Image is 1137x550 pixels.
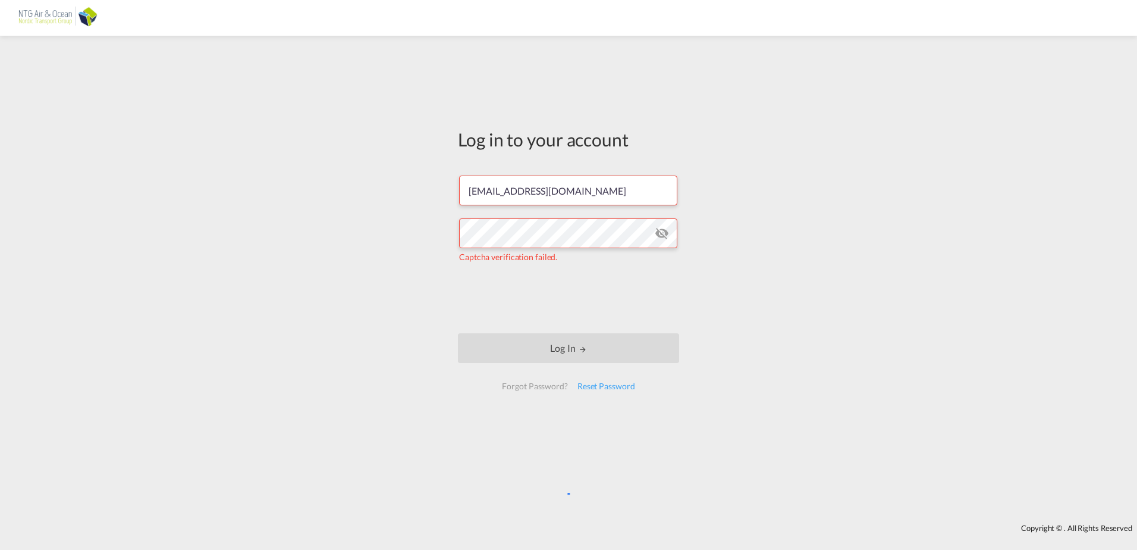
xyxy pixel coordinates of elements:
input: Enter email/phone number [459,176,677,205]
iframe: reCAPTCHA [478,275,659,321]
img: af31b1c0b01f11ecbc353f8e72265e29.png [18,5,98,32]
md-icon: icon-eye-off [655,226,669,240]
div: Forgot Password? [497,376,572,397]
span: Captcha verification failed. [459,252,557,262]
div: Log in to your account [458,127,679,152]
button: LOGIN [458,333,679,363]
div: Reset Password [573,376,640,397]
